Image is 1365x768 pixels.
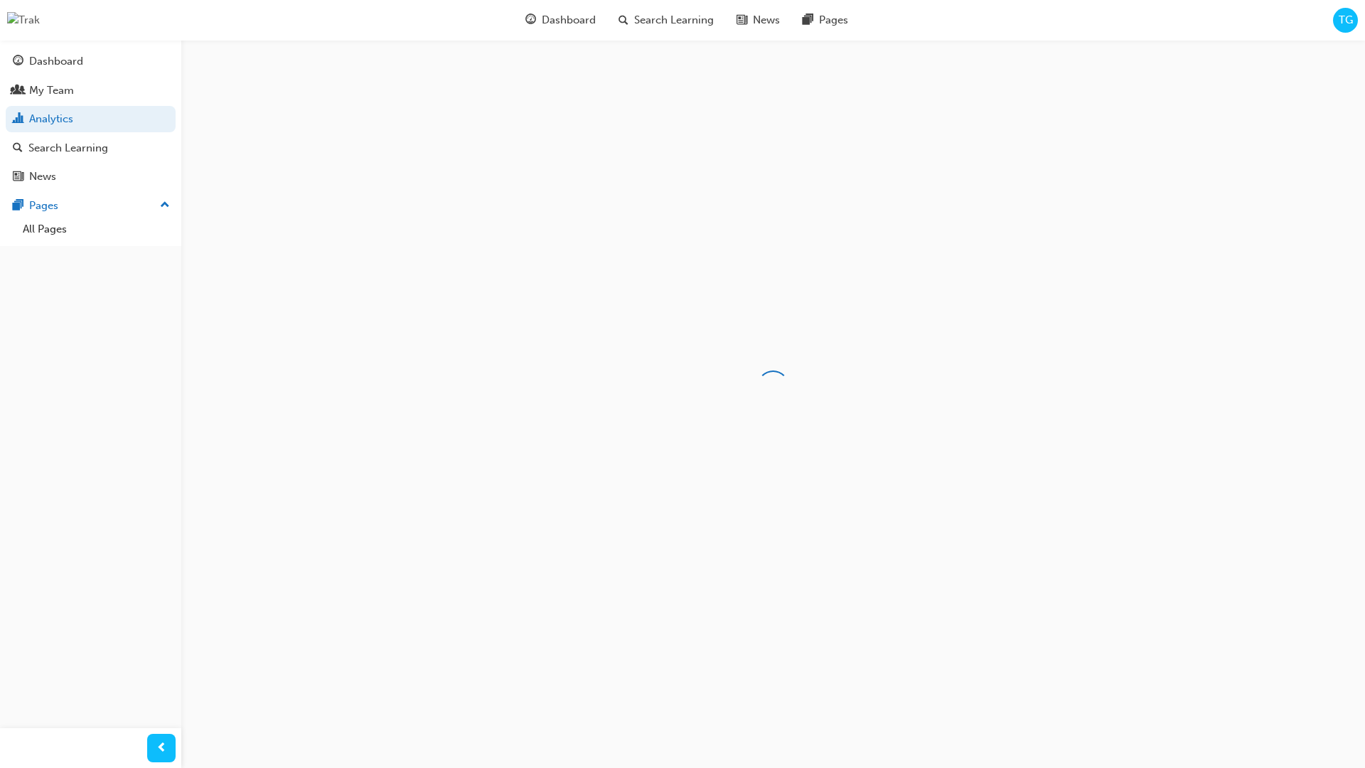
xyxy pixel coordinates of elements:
[7,12,40,28] img: Trak
[1333,8,1358,33] button: TG
[29,82,74,99] div: My Team
[6,78,176,104] a: My Team
[13,113,23,126] span: chart-icon
[29,198,58,214] div: Pages
[725,6,791,35] a: news-iconNews
[6,46,176,193] button: DashboardMy TeamAnalyticsSearch LearningNews
[17,218,176,240] a: All Pages
[791,6,860,35] a: pages-iconPages
[542,12,596,28] span: Dashboard
[634,12,714,28] span: Search Learning
[160,196,170,215] span: up-icon
[6,106,176,132] a: Analytics
[803,11,813,29] span: pages-icon
[29,53,83,70] div: Dashboard
[6,48,176,75] a: Dashboard
[13,85,23,97] span: people-icon
[514,6,607,35] a: guage-iconDashboard
[619,11,628,29] span: search-icon
[525,11,536,29] span: guage-icon
[607,6,725,35] a: search-iconSearch Learning
[1339,12,1353,28] span: TG
[6,135,176,161] a: Search Learning
[819,12,848,28] span: Pages
[156,740,167,757] span: prev-icon
[29,169,56,185] div: News
[737,11,747,29] span: news-icon
[28,140,108,156] div: Search Learning
[13,171,23,183] span: news-icon
[13,55,23,68] span: guage-icon
[6,193,176,219] button: Pages
[753,12,780,28] span: News
[13,200,23,213] span: pages-icon
[6,164,176,190] a: News
[13,142,23,155] span: search-icon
